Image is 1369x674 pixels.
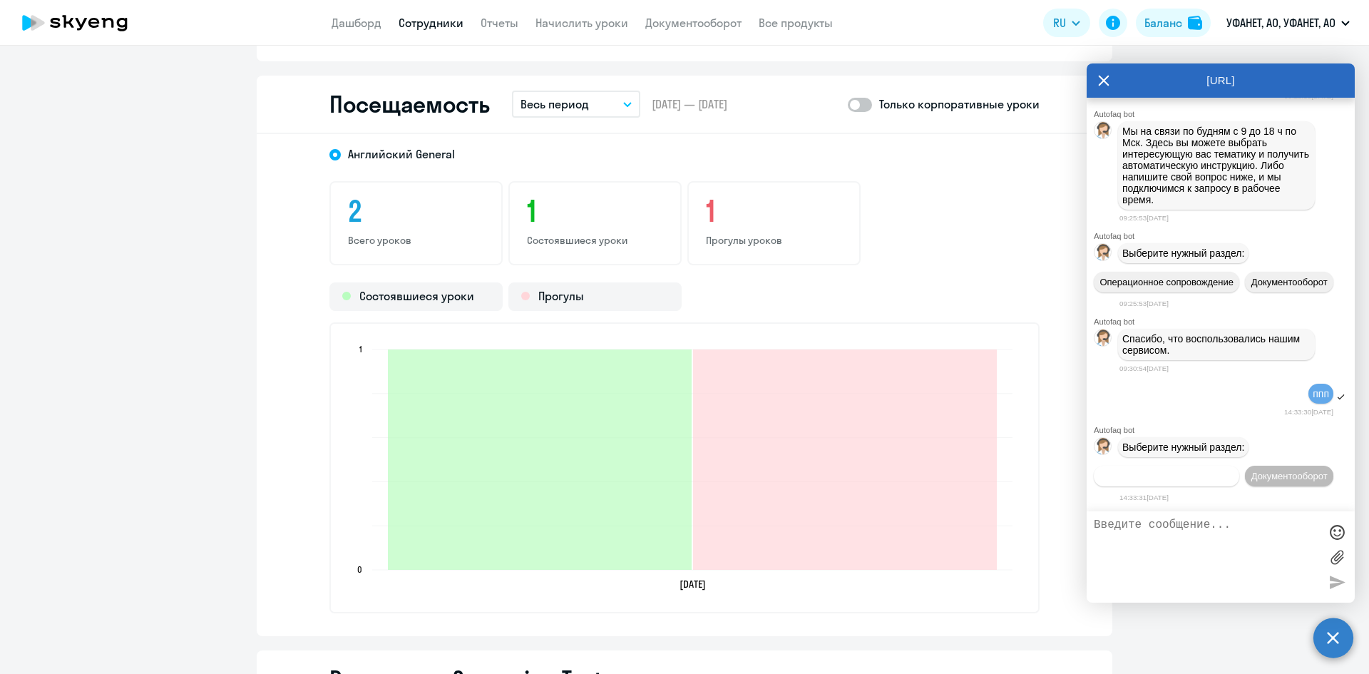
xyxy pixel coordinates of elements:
button: Весь период [512,91,640,118]
img: bot avatar [1094,122,1112,143]
span: RU [1053,14,1066,31]
span: Выберите нужный раздел: [1122,441,1244,453]
p: Весь период [521,96,589,113]
img: balance [1188,16,1202,30]
div: Состоявшиеся уроки [329,282,503,311]
h3: 2 [348,194,484,228]
a: Начислить уроки [535,16,628,30]
span: Спасибо, что воспользовались нашим сервисом. [1122,333,1303,356]
div: Баланс [1144,14,1182,31]
a: Все продукты [759,16,833,30]
a: Дашборд [332,16,381,30]
button: Документооборот [1245,466,1333,486]
button: Балансbalance [1136,9,1211,37]
img: bot avatar [1094,330,1112,350]
time: 14:33:31[DATE] [1119,494,1169,501]
h2: Посещаемость [329,90,489,118]
span: ппп [1313,388,1329,399]
span: Документооборот [1251,471,1328,481]
time: 09:25:53[DATE] [1119,214,1169,222]
time: 09:30:54[DATE] [1119,364,1169,372]
h3: 1 [706,194,842,228]
path: 2025-09-17T19:00:00.000Z Состоявшиеся уроки 1 [388,349,692,570]
div: Autofaq bot [1094,232,1355,240]
img: bot avatar [1094,244,1112,265]
p: УФАНЕТ, АО, УФАНЕТ, АО [1226,14,1335,31]
span: Выберите нужный раздел: [1122,247,1244,259]
span: Операционное сопровождение [1099,471,1234,481]
time: 14:33:30[DATE] [1284,408,1333,416]
div: Autofaq bot [1094,317,1355,326]
label: Лимит 10 файлов [1326,546,1348,568]
div: Прогулы [508,282,682,311]
div: Autofaq bot [1094,110,1355,118]
span: Документооборот [1251,277,1328,287]
img: bot avatar [1094,438,1112,459]
text: 1 [359,344,362,354]
p: Прогулы уроков [706,234,842,247]
span: Английский General [348,146,455,162]
p: Состоявшиеся уроки [527,234,663,247]
h3: 1 [527,194,663,228]
button: Документооборот [1245,272,1333,292]
path: 2025-09-17T19:00:00.000Z Прогулы 1 [693,349,997,570]
a: Документооборот [645,16,742,30]
button: Операционное сопровождение [1094,272,1239,292]
time: 09:25:53[DATE] [1119,300,1169,307]
span: Операционное сопровождение [1099,277,1234,287]
p: Только корпоративные уроки [879,96,1040,113]
a: Отчеты [481,16,518,30]
button: УФАНЕТ, АО, УФАНЕТ, АО [1219,6,1357,40]
div: Autofaq bot [1094,426,1355,434]
a: Сотрудники [399,16,463,30]
text: [DATE] [680,578,706,591]
p: Всего уроков [348,234,484,247]
button: RU [1043,9,1090,37]
span: Мы на связи по будням с 9 до 18 ч по Мск. Здесь вы можете выбрать интересующую вас тематику и пол... [1122,126,1312,205]
button: Операционное сопровождение [1094,466,1239,486]
span: [DATE] — [DATE] [652,96,727,112]
text: 0 [357,564,362,575]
